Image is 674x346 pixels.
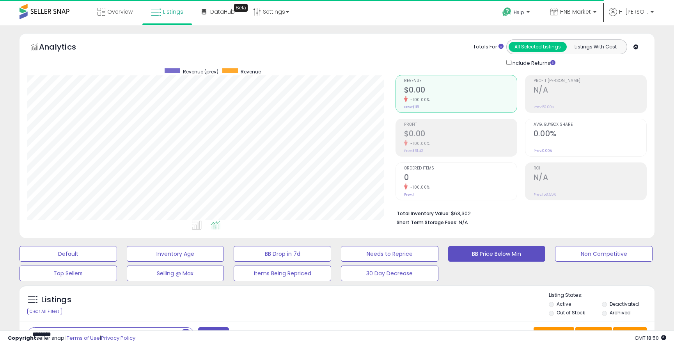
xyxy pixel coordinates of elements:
small: Prev: $61.42 [404,148,423,153]
small: Prev: 0.00% [534,148,552,153]
span: 2025-09-13 18:50 GMT [635,334,666,342]
h2: $0.00 [404,129,517,140]
span: Revenue [241,68,261,75]
span: HNB Market [560,8,591,16]
button: Non Competitive [555,246,653,262]
h2: $0.00 [404,86,517,96]
span: Overview [107,8,133,16]
div: Tooltip anchor [234,4,248,12]
b: Total Inventory Value: [397,210,450,217]
span: DataHub [210,8,235,16]
label: Deactivated [610,301,639,307]
label: Active [557,301,571,307]
div: Totals For [473,43,504,51]
small: Prev: $118 [404,105,419,109]
span: Revenue (prev) [183,68,218,75]
h5: Listings [41,294,71,305]
button: Default [20,246,117,262]
span: Profit [PERSON_NAME] [534,79,646,83]
strong: Copyright [8,334,36,342]
span: Revenue [404,79,517,83]
span: Ordered Items [404,166,517,171]
h2: 0.00% [534,129,646,140]
p: Listing States: [549,292,654,299]
span: N/A [459,219,468,226]
button: Selling @ Max [127,266,224,281]
span: Hi [PERSON_NAME] [619,8,648,16]
label: Archived [610,309,631,316]
h5: Analytics [39,41,91,54]
button: Actions [613,327,647,341]
small: Prev: 1 [404,192,414,197]
small: Prev: 153.55% [534,192,556,197]
span: ROI [534,166,646,171]
span: Listings [163,8,183,16]
button: Needs to Reprice [341,246,438,262]
div: Include Returns [500,58,565,67]
b: Short Term Storage Fees: [397,219,458,226]
button: 30 Day Decrease [341,266,438,281]
button: Columns [575,327,612,341]
span: Help [514,9,524,16]
button: Items Being Repriced [234,266,331,281]
button: Listings With Cost [566,42,624,52]
small: -100.00% [408,184,430,190]
small: Prev: 52.00% [534,105,554,109]
button: BB Price Below Min [448,246,546,262]
i: Get Help [502,7,512,17]
a: Help [496,1,537,25]
li: $63,302 [397,208,641,218]
small: -100.00% [408,141,430,146]
h2: N/A [534,86,646,96]
a: Hi [PERSON_NAME] [609,8,654,25]
label: Out of Stock [557,309,585,316]
button: Filters [198,327,229,341]
span: Columns [580,330,605,338]
button: Top Sellers [20,266,117,281]
span: Avg. Buybox Share [534,123,646,127]
button: Save View [534,327,574,341]
h2: N/A [534,173,646,184]
small: -100.00% [408,97,430,103]
div: seller snap | | [8,335,135,342]
button: BB Drop in 7d [234,246,331,262]
h2: 0 [404,173,517,184]
button: All Selected Listings [509,42,567,52]
button: Inventory Age [127,246,224,262]
span: Profit [404,123,517,127]
div: Clear All Filters [27,308,62,315]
